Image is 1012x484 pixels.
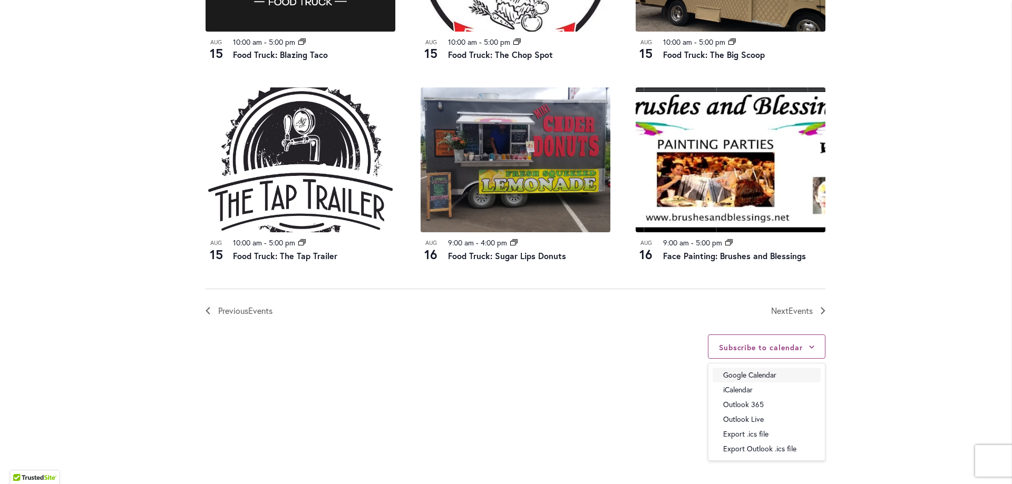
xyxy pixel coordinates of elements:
[789,305,813,316] span: Events
[448,49,553,60] a: Food Truck: The Chop Spot
[206,38,227,47] span: Aug
[663,238,689,248] time: 9:00 am
[481,238,507,248] time: 4:00 pm
[636,38,657,47] span: Aug
[476,238,479,248] span: -
[771,304,813,318] span: Next
[715,370,819,380] a: Google Calendar
[233,250,337,261] a: Food Truck: The Tap Trailer
[421,245,442,263] span: 16
[636,239,657,248] span: Aug
[479,37,482,47] span: -
[663,49,765,60] a: Food Truck: The Big Scoop
[206,87,395,232] img: Food Truck: The Tap Trailer
[696,238,722,248] time: 5:00 pm
[448,37,477,47] time: 10:00 am
[484,37,510,47] time: 5:00 pm
[421,38,442,47] span: Aug
[206,239,227,248] span: Aug
[636,245,657,263] span: 16
[448,250,566,261] a: Food Truck: Sugar Lips Donuts
[719,342,803,352] button: Subscribe to calendar
[206,245,227,263] span: 15
[218,304,273,318] span: Previous
[663,37,692,47] time: 10:00 am
[694,37,697,47] span: -
[233,49,328,60] a: Food Truck: Blazing Taco
[264,37,267,47] span: -
[8,447,37,476] iframe: Launch Accessibility Center
[448,238,474,248] time: 9:00 am
[206,304,273,318] a: Previous Events
[206,44,227,62] span: 15
[715,443,819,454] a: Export Outlook .ics file
[715,384,819,395] a: iCalendar
[248,305,273,316] span: Events
[699,37,725,47] time: 5:00 pm
[715,429,819,439] a: Export .ics file
[636,87,825,232] img: Brushes and Blessings – Face Painting
[264,238,267,248] span: -
[233,37,262,47] time: 10:00 am
[269,37,295,47] time: 5:00 pm
[691,238,694,248] span: -
[421,239,442,248] span: Aug
[269,238,295,248] time: 5:00 pm
[233,238,262,248] time: 10:00 am
[663,250,806,261] a: Face Painting: Brushes and Blessings
[421,44,442,62] span: 15
[421,87,610,232] img: Food Truck: Sugar Lips Apple Cider Donuts
[771,304,825,318] a: Next Events
[636,44,657,62] span: 15
[715,399,819,410] a: Outlook 365
[715,414,819,424] a: Outlook Live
